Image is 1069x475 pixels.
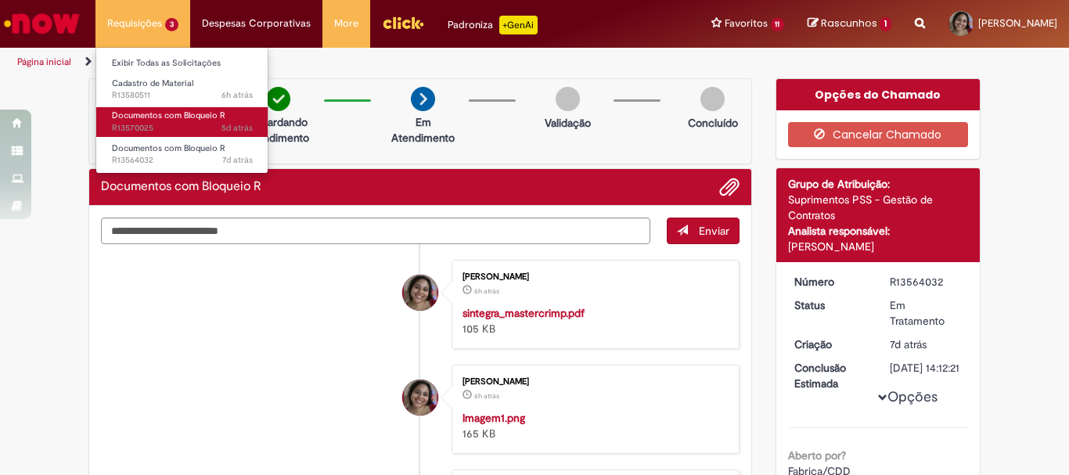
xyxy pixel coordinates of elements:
span: Cadastro de Material [112,77,193,89]
span: Requisições [107,16,162,31]
time: 30/09/2025 10:34:46 [221,89,253,101]
button: Adicionar anexos [719,177,740,197]
div: [DATE] 14:12:21 [890,360,963,376]
span: Favoritos [725,16,768,31]
a: Página inicial [17,56,71,68]
dt: Conclusão Estimada [783,360,879,391]
button: Cancelar Chamado [788,122,969,147]
time: 30/09/2025 11:04:28 [474,286,499,296]
span: More [334,16,358,31]
dt: Status [783,297,879,313]
p: Aguardando atendimento [240,114,316,146]
dt: Criação [783,336,879,352]
a: sintegra_mastercrimp.pdf [463,306,585,320]
time: 24/09/2025 16:27:58 [890,337,927,351]
span: 6h atrás [474,391,499,401]
p: Concluído [688,115,738,131]
span: 6h atrás [221,89,253,101]
span: 6h atrás [474,286,499,296]
a: Rascunhos [808,16,891,31]
a: Imagem1.png [463,411,525,425]
div: Suprimentos PSS - Gestão de Contratos [788,192,969,223]
a: Aberto R13580511 : Cadastro de Material [96,75,268,104]
dt: Número [783,274,879,290]
div: Opções do Chamado [776,79,981,110]
p: Em Atendimento [385,114,461,146]
span: 3 [165,18,178,31]
img: check-circle-green.png [266,87,290,111]
h2: Documentos com Bloqueio R Histórico de tíquete [101,180,261,194]
span: Enviar [699,224,729,238]
span: Documentos com Bloqueio R [112,142,225,154]
span: R13570025 [112,122,253,135]
ul: Trilhas de página [12,48,701,77]
img: click_logo_yellow_360x200.png [382,11,424,34]
b: Aberto por? [788,448,846,462]
div: Padroniza [448,16,538,34]
div: Leticia Suelen Da Silva [402,275,438,311]
span: 5d atrás [221,122,253,134]
div: Em Tratamento [890,297,963,329]
span: Documentos com Bloqueio R [112,110,225,121]
time: 30/09/2025 11:00:36 [474,391,499,401]
span: 7d atrás [222,154,253,166]
div: [PERSON_NAME] [463,377,723,387]
p: +GenAi [499,16,538,34]
div: 24/09/2025 16:27:58 [890,336,963,352]
span: Rascunhos [821,16,877,31]
p: Validação [545,115,591,131]
span: Despesas Corporativas [202,16,311,31]
a: Aberto R13564032 : Documentos com Bloqueio R [96,140,268,169]
span: R13564032 [112,154,253,167]
img: arrow-next.png [411,87,435,111]
a: Exibir Todas as Solicitações [96,55,268,72]
div: 165 KB [463,410,723,441]
div: [PERSON_NAME] [463,272,723,282]
button: Enviar [667,218,740,244]
img: img-circle-grey.png [556,87,580,111]
img: img-circle-grey.png [700,87,725,111]
span: 1 [880,17,891,31]
div: R13564032 [890,274,963,290]
div: Analista responsável: [788,223,969,239]
a: Aberto R13570025 : Documentos com Bloqueio R [96,107,268,136]
span: 11 [771,18,785,31]
ul: Requisições [95,47,268,174]
span: 7d atrás [890,337,927,351]
div: Grupo de Atribuição: [788,176,969,192]
textarea: Digite sua mensagem aqui... [101,218,650,244]
div: Leticia Suelen Da Silva [402,380,438,416]
div: 105 KB [463,305,723,336]
time: 26/09/2025 11:11:57 [221,122,253,134]
img: ServiceNow [2,8,82,39]
span: R13580511 [112,89,253,102]
span: [PERSON_NAME] [978,16,1057,30]
div: [PERSON_NAME] [788,239,969,254]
